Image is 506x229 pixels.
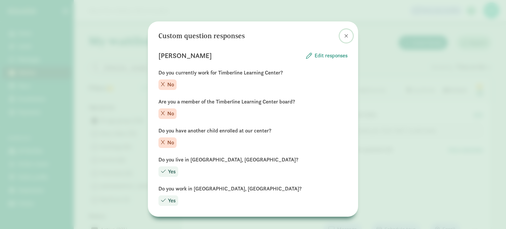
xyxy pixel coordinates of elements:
p: Do you currently work for Timberline Learning Center? [158,69,348,77]
div: No [158,108,177,119]
p: [PERSON_NAME] [158,50,211,61]
p: Do you work in [GEOGRAPHIC_DATA], [GEOGRAPHIC_DATA]? [158,185,348,193]
p: Are you a member of the Timberline Learning Center board? [158,98,348,106]
div: No [158,137,177,148]
iframe: Chat Widget [473,197,506,229]
div: Yes [158,195,178,206]
p: Do you live in [GEOGRAPHIC_DATA], [GEOGRAPHIC_DATA]? [158,156,348,164]
button: Edit responses [306,52,348,60]
span: Edit responses [315,52,348,60]
div: Yes [158,166,178,177]
div: No [158,79,177,90]
p: Do you have another child enrolled at our center? [158,127,348,135]
h3: Custom question responses [158,32,245,40]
